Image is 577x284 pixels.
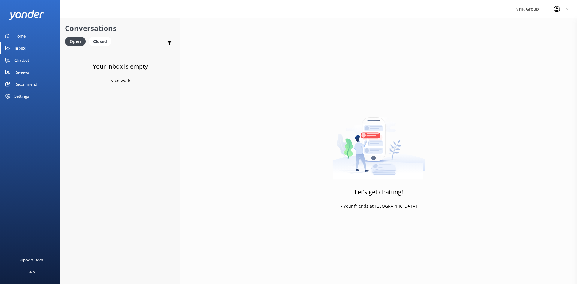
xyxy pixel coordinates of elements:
[65,37,86,46] div: Open
[355,187,403,197] h3: Let's get chatting!
[89,38,114,44] a: Closed
[14,78,37,90] div: Recommend
[26,266,35,278] div: Help
[14,42,26,54] div: Inbox
[14,30,26,42] div: Home
[332,105,425,180] img: artwork of a man stealing a conversation from at giant smartphone
[14,66,29,78] div: Reviews
[110,77,130,84] p: Nice work
[14,54,29,66] div: Chatbot
[341,203,417,209] p: - Your friends at [GEOGRAPHIC_DATA]
[19,254,43,266] div: Support Docs
[9,10,44,20] img: yonder-white-logo.png
[93,62,148,71] h3: Your inbox is empty
[65,23,176,34] h2: Conversations
[14,90,29,102] div: Settings
[89,37,111,46] div: Closed
[65,38,89,44] a: Open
